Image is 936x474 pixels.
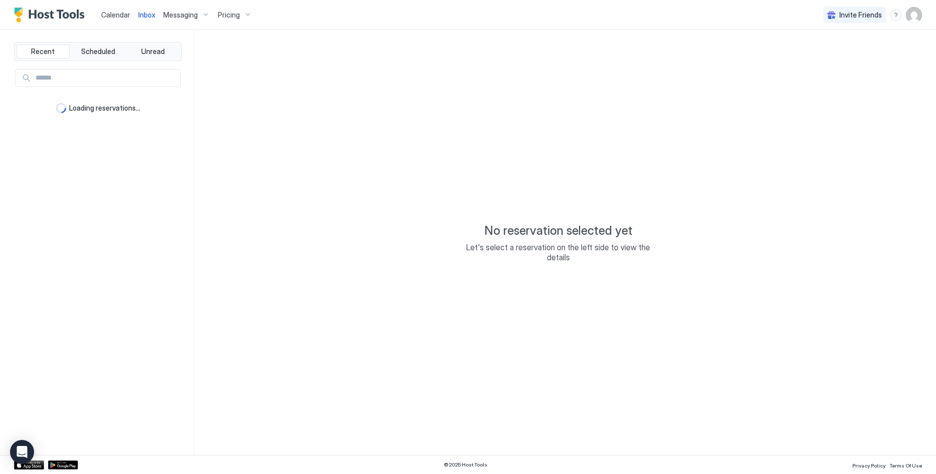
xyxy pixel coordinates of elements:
[906,7,922,23] div: User profile
[14,460,44,469] a: App Store
[56,103,66,113] div: loading
[889,459,922,470] a: Terms Of Use
[14,42,182,61] div: tab-group
[69,104,140,113] span: Loading reservations...
[444,461,487,468] span: © 2025 Host Tools
[458,242,659,262] span: Let's select a reservation on the left side to view the details
[10,440,34,464] div: Open Intercom Messenger
[72,45,125,59] button: Scheduled
[852,462,885,468] span: Privacy Policy
[14,8,89,23] a: Host Tools Logo
[889,462,922,468] span: Terms Of Use
[138,10,155,20] a: Inbox
[32,70,180,87] input: Input Field
[17,45,70,59] button: Recent
[138,11,155,19] span: Inbox
[81,47,115,56] span: Scheduled
[890,9,902,21] div: menu
[126,45,179,59] button: Unread
[484,223,633,238] span: No reservation selected yet
[852,459,885,470] a: Privacy Policy
[163,11,198,20] span: Messaging
[141,47,165,56] span: Unread
[101,10,130,20] a: Calendar
[31,47,55,56] span: Recent
[839,11,882,20] span: Invite Friends
[48,460,78,469] a: Google Play Store
[101,11,130,19] span: Calendar
[218,11,240,20] span: Pricing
